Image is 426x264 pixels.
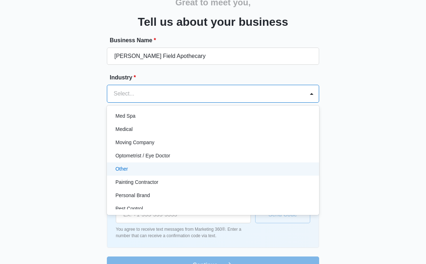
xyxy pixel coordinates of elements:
p: Painting Contractor [115,179,158,186]
p: Pest Control [115,205,143,212]
h3: Tell us about your business [138,13,288,30]
p: Personal Brand [115,192,150,199]
p: Med Spa [115,112,135,120]
p: Optometrist / Eye Doctor [115,152,170,160]
input: e.g. Jane's Plumbing [107,48,319,65]
p: Medical [115,126,133,133]
p: You agree to receive text messages from Marketing 360®. Enter a number that can receive a confirm... [116,226,251,239]
p: Moving Company [115,139,154,146]
p: Other [115,165,128,173]
label: Business Name [110,36,322,45]
label: Industry [110,73,322,82]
